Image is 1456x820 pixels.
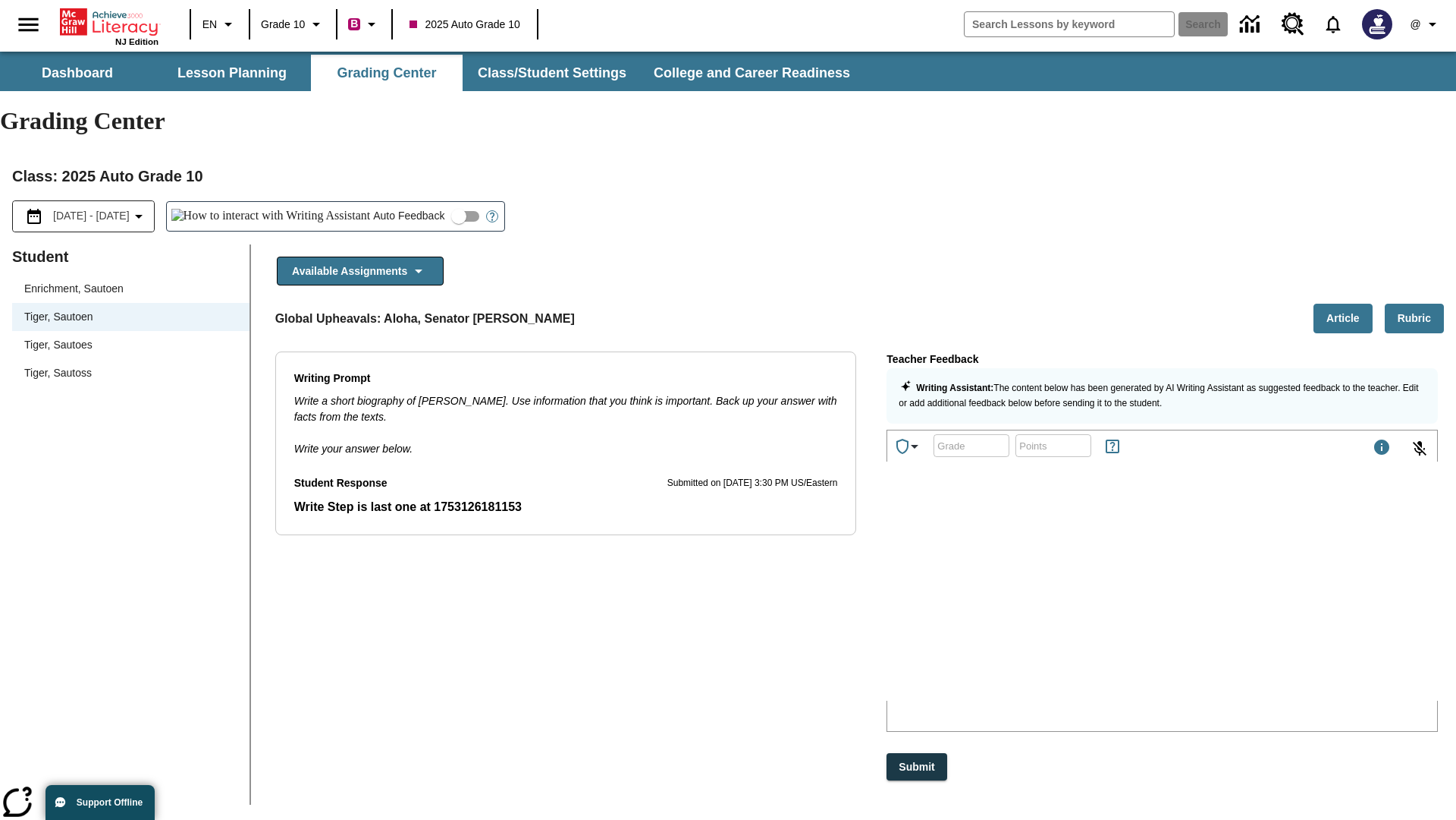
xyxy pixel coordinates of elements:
div: Enrichment, Sautoen [12,275,249,303]
button: Boost Class color is violet red. Change class color [342,11,387,38]
p: Global Upheavals: Aloha, Senator [PERSON_NAME] [275,310,575,328]
input: Points: Must be equal to or less than 25. [1015,425,1091,465]
input: Grade: Letters, numbers, %, + and - are allowed. [934,425,1009,465]
a: Home [60,7,158,37]
button: Grade: Grade 10, Select a grade [255,11,331,38]
div: Tiger, Sautoss [12,359,249,387]
button: Open side menu [6,2,51,47]
span: Tiger, Sautoes [24,337,237,353]
span: Auto Feedback [373,208,444,224]
span: Tiger, Sautoss [24,365,237,381]
img: Avatar [1362,9,1392,39]
span: EN [202,17,217,33]
button: Class/Student Settings [466,55,639,91]
p: Write your answer below. [294,425,838,457]
button: Language: EN, Select a language [196,11,244,38]
img: How to interact with Writing Assistant [171,209,371,224]
button: Lesson Planning [156,55,308,91]
button: Click to activate and allow voice recognition [1401,430,1438,467]
span: Support Offline [77,797,143,808]
span: 2025 Auto Grade 10 [409,17,519,33]
svg: Collapse Date Range Filter [130,207,148,225]
p: Writing Prompt [294,371,838,387]
p: Submitted on [DATE] 3:30 PM US/Eastern [667,476,838,491]
button: Rules for Earning Points and Achievements, Will open in new tab [1097,431,1128,462]
a: Notifications [1313,5,1353,44]
span: Enrichment, Sautoen [24,281,237,297]
span: Grade 10 [261,17,305,33]
div: Tiger, Sautoen [12,303,249,331]
div: Grade: Letters, numbers, %, + and - are allowed. [934,434,1009,457]
p: Write Step is last one at 1753126181153 [294,498,838,516]
p: Write a short biography of [PERSON_NAME]. Use information that you think is important. Back up yo... [294,393,838,425]
p: Student Response [294,498,838,516]
div: Maximum 1000 characters Press Escape to exit toolbar and use left and right arrow keys to access ... [1373,438,1391,459]
p: The content below has been generated by AI Writing Assistant as suggested feedback to the teacher... [899,380,1426,412]
button: Open Help for Writing Assistant [480,202,504,231]
p: Teacher Feedback [886,352,1438,368]
body: Type your response here. [6,12,221,307]
a: Data Center [1231,4,1272,46]
button: Select the date range menu item [19,207,148,225]
button: Dashboard [2,55,153,91]
p: The student's response does not demonstrate any strengths as it lacks relevant content. [6,91,221,132]
p: None [6,65,221,79]
button: Support Offline [45,785,155,820]
p: Student [12,244,249,269]
span: @ [1410,17,1420,33]
button: Article, Will open in new tab [1313,304,1373,333]
button: Submit [886,753,946,781]
div: Tiger, Sautoes [12,331,249,359]
button: Achievements [887,431,930,462]
button: Select a new avatar [1353,5,1401,44]
input: search field [965,12,1174,36]
div: Home [60,5,158,46]
p: Thank you for submitting your answer. Here are things that are working and some suggestions for i... [6,12,221,53]
button: Grading Center [311,55,463,91]
button: Profile/Settings [1401,11,1450,38]
a: Resource Center, Will open in new tab [1272,4,1313,45]
button: Rubric, Will open in new tab [1385,304,1444,333]
span: Tiger, Sautoen [24,309,237,325]
button: Available Assignments [277,257,444,286]
strong: Writing Assistant : [916,383,993,393]
span: NJ Edition [115,37,158,46]
h2: Class : 2025 Auto Grade 10 [12,164,1444,188]
span: [DATE] - [DATE] [53,208,130,224]
button: College and Career Readiness [642,55,862,91]
div: Points: Must be equal to or less than 25. [1015,434,1091,457]
p: Student Response [294,475,388,492]
span: B [350,14,358,33]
